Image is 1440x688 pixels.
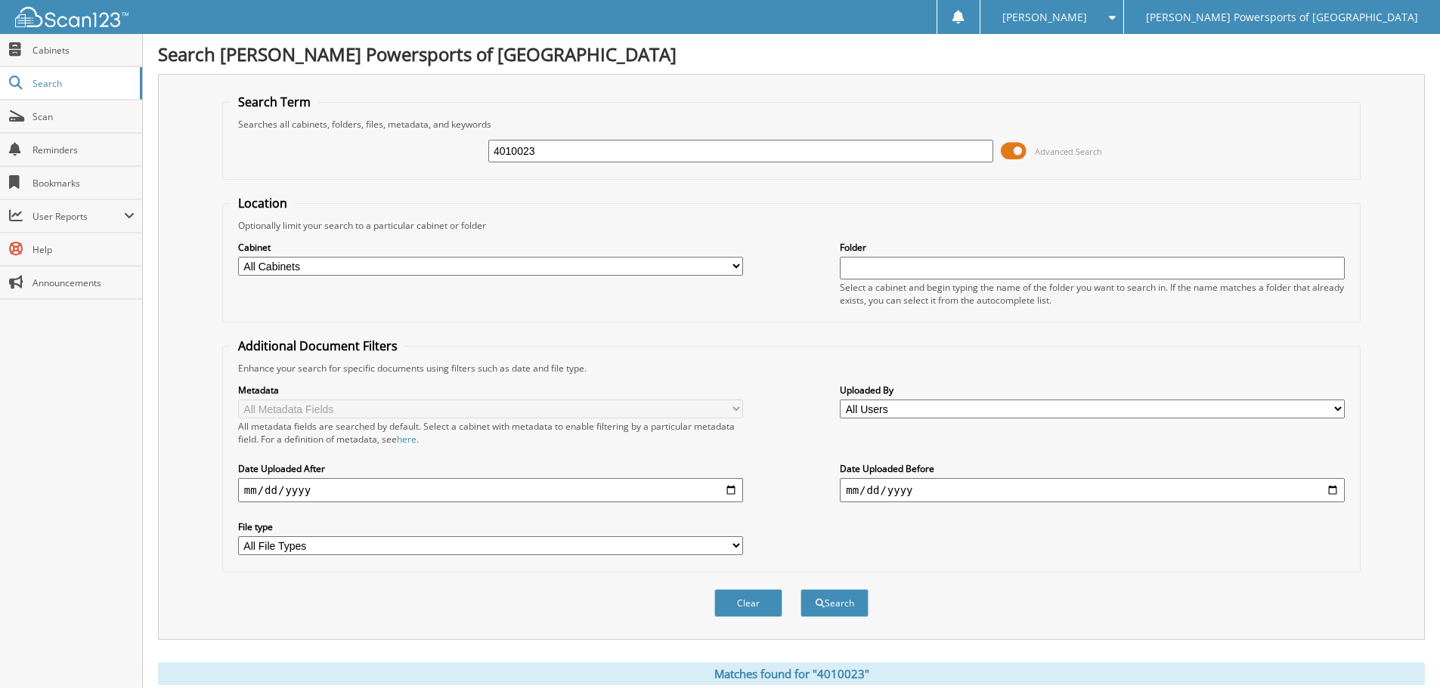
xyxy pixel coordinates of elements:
[15,7,129,27] img: scan123-logo-white.svg
[33,177,135,190] span: Bookmarks
[231,118,1352,131] div: Searches all cabinets, folders, files, metadata, and keywords
[33,243,135,256] span: Help
[33,143,135,156] span: Reminders
[231,94,318,110] legend: Search Term
[1035,146,1102,157] span: Advanced Search
[33,210,124,223] span: User Reports
[33,77,132,90] span: Search
[238,384,743,396] label: Metadata
[238,520,743,533] label: File type
[1002,13,1087,22] span: [PERSON_NAME]
[33,276,135,289] span: Announcements
[238,462,743,475] label: Date Uploaded After
[33,44,135,57] span: Cabinets
[238,478,743,502] input: start
[397,433,417,446] a: here
[33,110,135,123] span: Scan
[840,462,1345,475] label: Date Uploaded Before
[1146,13,1418,22] span: [PERSON_NAME] Powersports of [GEOGRAPHIC_DATA]
[231,338,405,354] legend: Additional Document Filters
[238,420,743,446] div: All metadata fields are searched by default. Select a cabinet with metadata to enable filtering b...
[840,478,1345,502] input: end
[231,362,1352,375] div: Enhance your search for specific documents using filters such as date and file type.
[231,195,295,211] legend: Location
[158,662,1425,685] div: Matches found for "4010023"
[238,241,743,254] label: Cabinet
[158,42,1425,66] h1: Search [PERSON_NAME] Powersports of [GEOGRAPHIC_DATA]
[231,219,1352,232] div: Optionally limit your search to a particular cabinet or folder
[714,589,782,617] button: Clear
[801,589,869,617] button: Search
[840,241,1345,254] label: Folder
[840,384,1345,396] label: Uploaded By
[840,281,1345,307] div: Select a cabinet and begin typing the name of the folder you want to search in. If the name match...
